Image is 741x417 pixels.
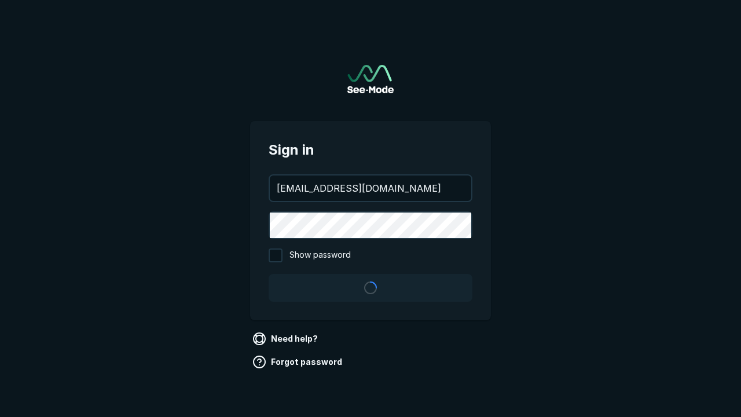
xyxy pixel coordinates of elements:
a: Go to sign in [347,65,394,93]
input: your@email.com [270,175,471,201]
span: Sign in [269,140,472,160]
a: Forgot password [250,353,347,371]
img: See-Mode Logo [347,65,394,93]
a: Need help? [250,330,322,348]
span: Show password [289,248,351,262]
